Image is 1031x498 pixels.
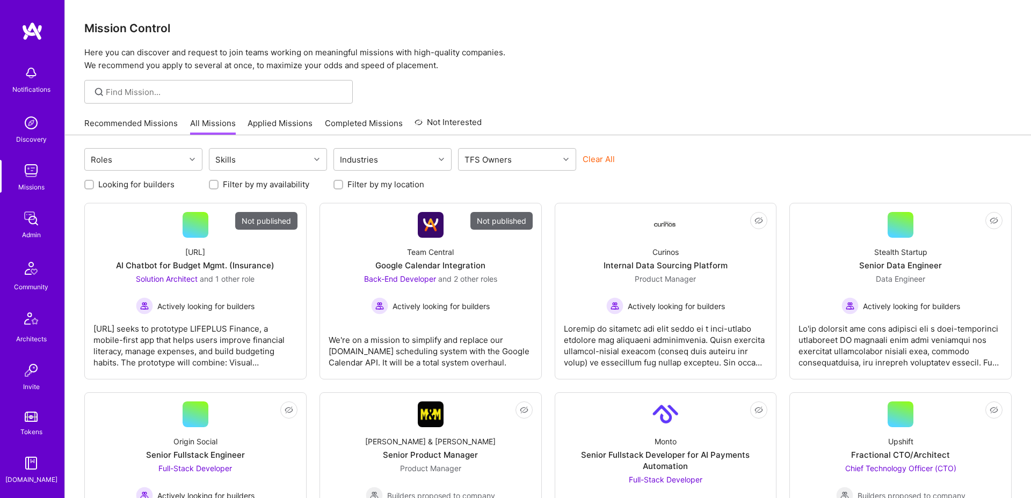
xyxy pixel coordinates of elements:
[874,246,927,258] div: Stealth Startup
[876,274,925,283] span: Data Engineer
[990,216,998,225] i: icon EyeClosed
[18,307,44,333] img: Architects
[329,326,533,368] div: We're on a mission to simplify and replace our [DOMAIN_NAME] scheduling system with the Google Ca...
[213,152,238,167] div: Skills
[635,274,696,283] span: Product Manager
[20,112,42,134] img: discovery
[158,464,232,473] span: Full-Stack Developer
[235,212,297,230] div: Not published
[606,297,623,314] img: Actively looking for builders
[383,449,478,460] div: Senior Product Manager
[798,212,1003,370] a: Stealth StartupSenior Data EngineerData Engineer Actively looking for buildersActively looking fo...
[93,212,297,370] a: Not published[URL]AI Chatbot for Budget Mgmt. (Insurance)Solution Architect and 1 other roleActiv...
[564,212,768,370] a: Company LogoCurinosInternal Data Sourcing PlatformProduct Manager Actively looking for buildersAc...
[798,314,1003,368] div: Lo'ip dolorsit ame cons adipisci eli s doei-temporinci utlaboreet DO magnaali enim admi veniamqui...
[136,274,198,283] span: Solution Architect
[84,46,1012,72] p: Here you can discover and request to join teams working on meaningful missions with high-quality ...
[418,212,444,238] img: Company Logo
[88,152,115,167] div: Roles
[5,474,57,485] div: [DOMAIN_NAME]
[93,314,297,368] div: [URL] seeks to prototype LIFEPLUS Finance, a mobile-first app that helps users improve financial ...
[25,412,38,422] img: tokens
[841,297,859,314] img: Actively looking for builders
[12,84,50,95] div: Notifications
[520,406,528,414] i: icon EyeClosed
[337,152,381,167] div: Industries
[652,246,679,258] div: Curinos
[470,212,533,230] div: Not published
[84,118,178,135] a: Recommended Missions
[628,301,725,312] span: Actively looking for builders
[157,301,255,312] span: Actively looking for builders
[285,406,293,414] i: icon EyeClosed
[93,86,105,98] i: icon SearchGrey
[146,449,245,460] div: Senior Fullstack Engineer
[415,116,482,135] a: Not Interested
[563,157,569,162] i: icon Chevron
[116,260,274,271] div: AI Chatbot for Budget Mgmt. (Insurance)
[314,157,320,162] i: icon Chevron
[462,152,514,167] div: TFS Owners
[365,436,496,447] div: [PERSON_NAME] & [PERSON_NAME]
[325,118,403,135] a: Completed Missions
[990,406,998,414] i: icon EyeClosed
[20,62,42,84] img: bell
[400,464,461,473] span: Product Manager
[18,255,44,281] img: Community
[418,401,444,427] img: Company Logo
[173,436,217,447] div: Origin Social
[652,222,678,229] img: Company Logo
[407,246,454,258] div: Team Central
[20,426,42,437] div: Tokens
[190,118,236,135] a: All Missions
[371,297,388,314] img: Actively looking for builders
[859,260,942,271] div: Senior Data Engineer
[20,452,42,474] img: guide book
[851,449,950,460] div: Fractional CTO/Architect
[20,160,42,181] img: teamwork
[16,134,47,145] div: Discovery
[20,360,42,381] img: Invite
[98,179,175,190] label: Looking for builders
[106,86,345,98] input: Find Mission...
[22,229,41,240] div: Admin
[18,181,45,193] div: Missions
[375,260,485,271] div: Google Calendar Integration
[23,381,40,392] div: Invite
[845,464,956,473] span: Chief Technology Officer (CTO)
[364,274,436,283] span: Back-End Developer
[888,436,913,447] div: Upshift
[185,246,205,258] div: [URL]
[84,21,1012,35] h3: Mission Control
[564,449,768,472] div: Senior Fullstack Developer for AI Payments Automation
[564,314,768,368] div: Loremip do sitametc adi elit seddo ei t inci-utlabo etdolore mag aliquaeni adminimvenia. Quisn ex...
[439,157,444,162] i: icon Chevron
[248,118,313,135] a: Applied Missions
[223,179,309,190] label: Filter by my availability
[20,208,42,229] img: admin teamwork
[655,436,677,447] div: Monto
[136,297,153,314] img: Actively looking for builders
[583,153,615,165] button: Clear All
[754,216,763,225] i: icon EyeClosed
[190,157,195,162] i: icon Chevron
[629,475,702,484] span: Full-Stack Developer
[604,260,728,271] div: Internal Data Sourcing Platform
[652,401,678,427] img: Company Logo
[863,301,960,312] span: Actively looking for builders
[754,406,763,414] i: icon EyeClosed
[393,301,490,312] span: Actively looking for builders
[347,179,424,190] label: Filter by my location
[16,333,47,345] div: Architects
[200,274,255,283] span: and 1 other role
[329,212,533,370] a: Not publishedCompany LogoTeam CentralGoogle Calendar IntegrationBack-End Developer and 2 other ro...
[14,281,48,292] div: Community
[438,274,497,283] span: and 2 other roles
[21,21,43,41] img: logo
